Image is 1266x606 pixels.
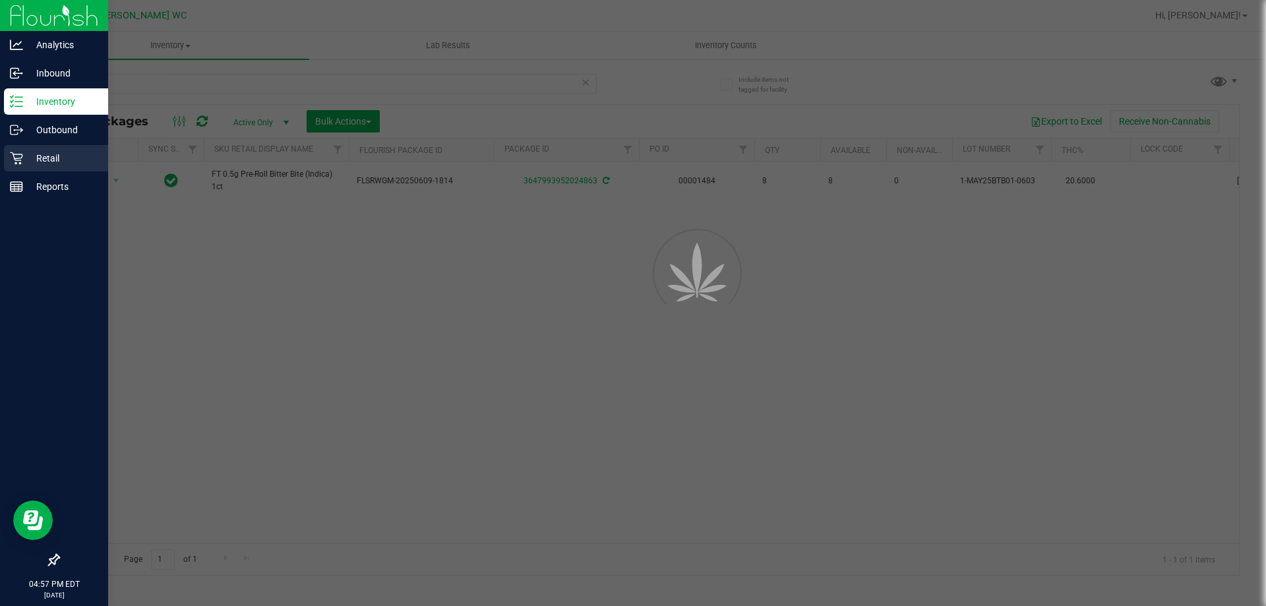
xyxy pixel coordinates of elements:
[13,500,53,540] iframe: Resource center
[10,95,23,108] inline-svg: Inventory
[6,590,102,600] p: [DATE]
[10,67,23,80] inline-svg: Inbound
[23,150,102,166] p: Retail
[23,65,102,81] p: Inbound
[23,37,102,53] p: Analytics
[10,180,23,193] inline-svg: Reports
[23,122,102,138] p: Outbound
[10,123,23,136] inline-svg: Outbound
[10,38,23,51] inline-svg: Analytics
[23,179,102,195] p: Reports
[23,94,102,109] p: Inventory
[10,152,23,165] inline-svg: Retail
[6,578,102,590] p: 04:57 PM EDT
